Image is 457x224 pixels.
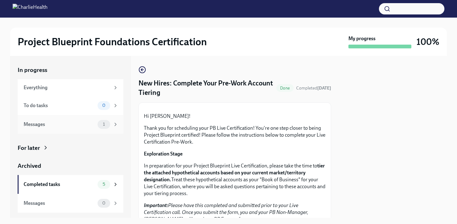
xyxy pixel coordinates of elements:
span: Completed [296,85,331,91]
a: To do tasks0 [18,96,123,115]
a: Everything [18,79,123,96]
strong: tier the attached hypothetical accounts based on your current market/territory designation. [144,163,325,183]
p: In preparation for your Project Blueprint Live Certification, please take the time to Treat these... [144,162,326,197]
h3: 100% [416,36,439,47]
span: 5 [99,182,109,187]
a: Messages1 [18,115,123,134]
span: 0 [99,201,109,205]
div: Everything [24,84,110,91]
p: Hi [PERSON_NAME]! [144,113,326,120]
div: Completed tasks [24,181,95,188]
span: 0 [99,103,109,108]
em: Please have this completed and submitted prior to your Live Certification call. Once you submit t... [144,202,308,222]
div: To do tasks [24,102,95,109]
span: October 6th, 2025 08:31 [296,85,331,91]
a: Completed tasks5 [18,175,123,194]
a: Archived [18,162,123,170]
p: Thank you for scheduling your PB Live Certification! You're one step closer to being Project Blue... [144,125,326,145]
h2: Project Blueprint Foundations Certification [18,36,207,48]
span: 1 [99,122,109,127]
img: CharlieHealth [13,4,48,14]
a: Messages0 [18,194,123,213]
div: Messages [24,200,95,207]
a: For later [18,144,123,152]
a: In progress [18,66,123,74]
strong: [DATE] [317,85,331,91]
div: For later [18,144,40,152]
strong: My progress [348,35,375,42]
div: Messages [24,121,95,128]
strong: Important: [144,202,168,208]
h4: New Hires: Complete Your Pre-Work Account Tiering [138,79,274,97]
span: Done [276,86,294,90]
strong: Exploration Stage [144,151,183,157]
